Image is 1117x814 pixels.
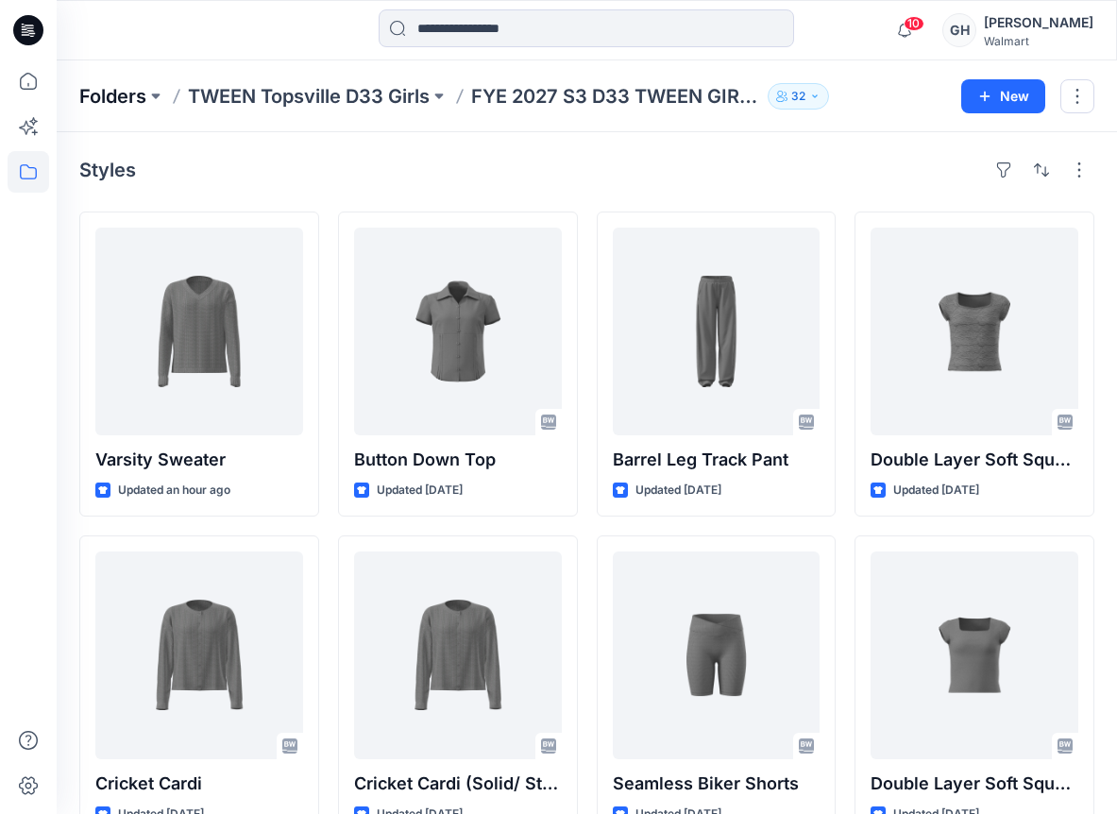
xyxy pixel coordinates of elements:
[984,11,1093,34] div: [PERSON_NAME]
[95,447,303,473] p: Varsity Sweater
[984,34,1093,48] div: Walmart
[871,228,1078,435] a: Double Layer Soft Square V-Neck Seamless Crop
[95,771,303,797] p: Cricket Cardi
[613,228,821,435] a: Barrel Leg Track Pant
[79,159,136,181] h4: Styles
[893,481,979,500] p: Updated [DATE]
[871,551,1078,759] a: Double Layer Soft Square Neck Seamless Crop
[354,447,562,473] p: Button Down Top
[377,481,463,500] p: Updated [DATE]
[942,13,976,47] div: GH
[791,86,805,107] p: 32
[188,83,430,110] a: TWEEN Topsville D33 Girls
[871,447,1078,473] p: Double Layer Soft Square V-Neck Seamless Crop
[354,771,562,797] p: Cricket Cardi (Solid/ Stripe)
[95,551,303,759] a: Cricket Cardi
[961,79,1045,113] button: New
[768,83,829,110] button: 32
[471,83,760,110] p: FYE 2027 S3 D33 TWEEN GIRL TOPSVILLE
[635,481,721,500] p: Updated [DATE]
[871,771,1078,797] p: Double Layer Soft Square Neck Seamless Crop
[118,481,230,500] p: Updated an hour ago
[79,83,146,110] a: Folders
[904,16,924,31] span: 10
[95,228,303,435] a: Varsity Sweater
[613,447,821,473] p: Barrel Leg Track Pant
[354,551,562,759] a: Cricket Cardi (Solid/ Stripe)
[613,771,821,797] p: Seamless Biker Shorts
[613,551,821,759] a: Seamless Biker Shorts
[354,228,562,435] a: Button Down Top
